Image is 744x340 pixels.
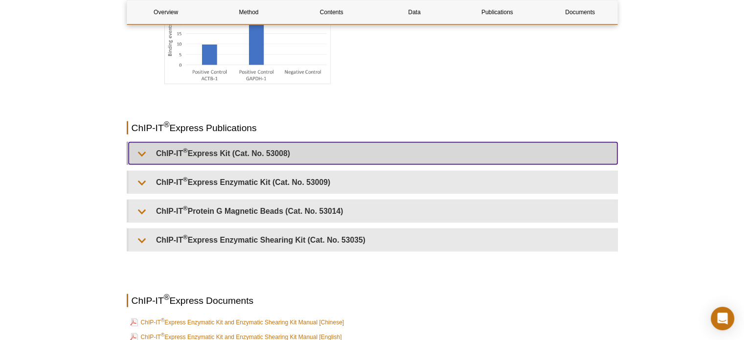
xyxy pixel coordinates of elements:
[129,142,617,164] summary: ChIP-IT®Express Kit (Cat. No. 53008)
[183,234,188,241] sup: ®
[129,229,617,251] summary: ChIP-IT®Express Enzymatic Shearing Kit (Cat. No. 53035)
[129,200,617,222] summary: ChIP-IT®Protein G Magnetic Beads (Cat. No. 53014)
[293,0,370,24] a: Contents
[127,294,618,307] h2: ChIP-IT Express Documents
[541,0,619,24] a: Documents
[183,147,188,154] sup: ®
[210,0,288,24] a: Method
[127,121,618,135] h2: ChIP-IT Express Publications
[711,307,734,330] div: Open Intercom Messenger
[164,120,170,129] sup: ®
[161,332,164,338] sup: ®
[164,294,170,302] sup: ®
[161,317,164,323] sup: ®
[130,317,344,328] a: ChIP-IT®Express Enzymatic Kit and Enzymatic Shearing Kit Manual [Chinese]
[458,0,536,24] a: Publications
[183,176,188,183] sup: ®
[127,0,205,24] a: Overview
[183,205,188,212] sup: ®
[129,171,617,193] summary: ChIP-IT®Express Enzymatic Kit (Cat. No. 53009)
[375,0,453,24] a: Data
